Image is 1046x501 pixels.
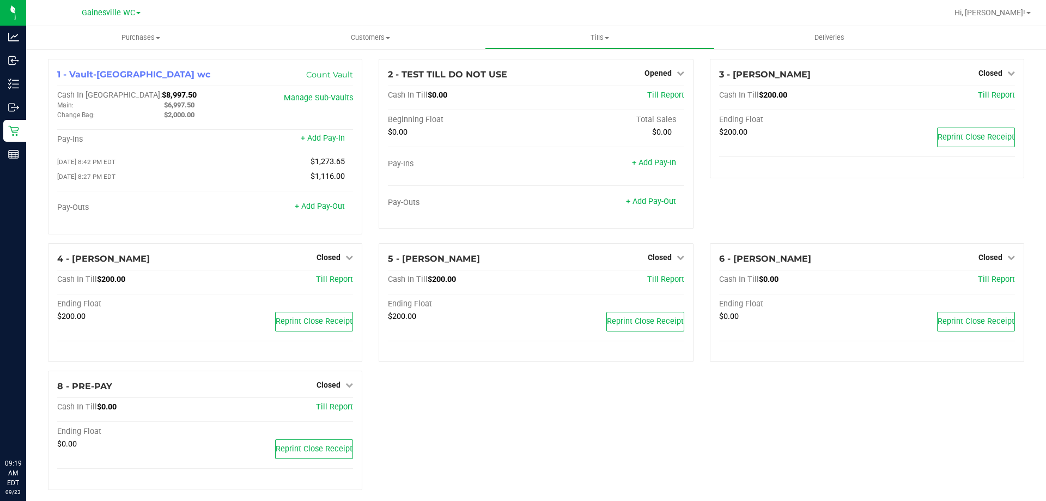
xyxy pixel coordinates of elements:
span: $200.00 [759,90,787,100]
span: Change Bag: [57,111,95,119]
a: Deliveries [715,26,944,49]
span: Cash In [GEOGRAPHIC_DATA]: [57,90,162,100]
p: 09/23 [5,488,21,496]
inline-svg: Reports [8,149,19,160]
span: Customers [256,33,484,43]
span: 2 - TEST TILL DO NOT USE [388,69,507,80]
div: Ending Float [57,427,205,437]
span: Reprint Close Receipt [276,444,352,454]
div: Pay-Outs [388,198,536,208]
span: $0.00 [97,402,117,412]
span: Reprint Close Receipt [938,317,1014,326]
span: Closed [317,381,340,389]
span: Reprint Close Receipt [938,132,1014,142]
iframe: Resource center [11,414,44,446]
span: $0.00 [652,128,672,137]
span: $200.00 [719,128,747,137]
span: 8 - PRE-PAY [57,381,112,391]
span: Deliveries [800,33,859,43]
span: $200.00 [428,275,456,284]
span: $8,997.50 [162,90,197,100]
a: Count Vault [306,70,353,80]
iframe: Resource center unread badge [32,412,45,425]
span: Main: [57,101,74,109]
span: Hi, [PERSON_NAME]! [954,8,1025,17]
span: [DATE] 8:42 PM EDT [57,158,115,166]
span: Cash In Till [388,275,428,284]
button: Reprint Close Receipt [606,312,684,331]
span: $0.00 [719,312,739,321]
span: Closed [978,69,1002,77]
span: Cash In Till [388,90,428,100]
button: Reprint Close Receipt [275,312,353,331]
span: $200.00 [388,312,416,321]
a: Tills [485,26,714,49]
a: Till Report [647,90,684,100]
div: Pay-Ins [57,135,205,144]
div: Beginning Float [388,115,536,125]
span: Reprint Close Receipt [276,317,352,326]
a: + Add Pay-In [301,134,345,143]
span: Cash In Till [719,90,759,100]
span: $6,997.50 [164,101,194,109]
a: Till Report [647,275,684,284]
span: Closed [978,253,1002,262]
a: + Add Pay-Out [295,202,345,211]
span: $1,116.00 [311,172,345,181]
span: Cash In Till [57,275,97,284]
span: 1 - Vault-[GEOGRAPHIC_DATA] wc [57,69,210,80]
span: $2,000.00 [164,111,194,119]
a: Till Report [978,275,1015,284]
a: Manage Sub-Vaults [284,93,353,102]
inline-svg: Inventory [8,79,19,89]
a: Purchases [26,26,256,49]
span: $0.00 [388,128,408,137]
p: 09:19 AM EDT [5,458,21,488]
a: Till Report [316,402,353,412]
a: + Add Pay-Out [626,197,676,206]
a: Till Report [316,275,353,284]
span: $0.00 [428,90,447,100]
button: Reprint Close Receipt [275,439,353,459]
a: Customers [256,26,485,49]
span: $200.00 [57,312,86,321]
span: Reprint Close Receipt [607,317,684,326]
span: $0.00 [57,439,77,449]
span: 3 - [PERSON_NAME] [719,69,811,80]
span: Gainesville WC [82,8,135,17]
span: 4 - [PERSON_NAME] [57,253,150,264]
inline-svg: Retail [8,125,19,136]
inline-svg: Outbound [8,102,19,113]
span: Cash In Till [57,402,97,412]
span: 6 - [PERSON_NAME] [719,253,811,264]
span: Closed [317,253,340,262]
div: Ending Float [719,115,867,125]
a: + Add Pay-In [632,158,676,167]
div: Pay-Ins [388,159,536,169]
div: Ending Float [57,299,205,309]
span: [DATE] 8:27 PM EDT [57,173,115,180]
span: $1,273.65 [311,157,345,166]
div: Ending Float [388,299,536,309]
inline-svg: Inbound [8,55,19,66]
div: Total Sales [536,115,684,125]
div: Pay-Outs [57,203,205,213]
div: Ending Float [719,299,867,309]
span: $0.00 [759,275,779,284]
span: 5 - [PERSON_NAME] [388,253,480,264]
a: Till Report [978,90,1015,100]
inline-svg: Analytics [8,32,19,43]
button: Reprint Close Receipt [937,128,1015,147]
span: Closed [648,253,672,262]
button: Reprint Close Receipt [937,312,1015,331]
span: Opened [644,69,672,77]
span: Purchases [26,33,256,43]
span: $200.00 [97,275,125,284]
span: Tills [485,33,714,43]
